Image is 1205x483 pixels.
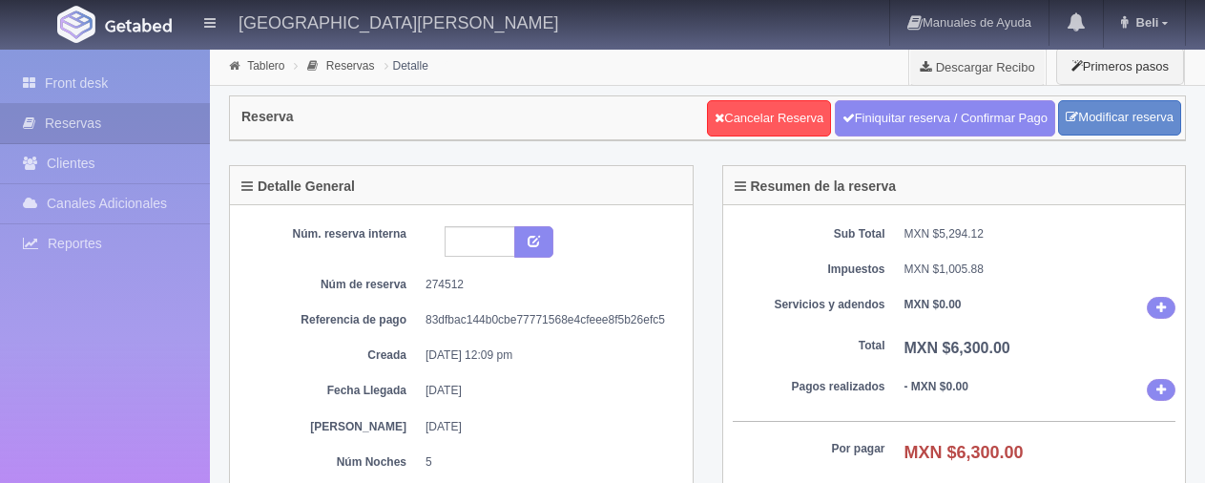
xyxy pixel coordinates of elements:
[1132,15,1159,30] span: Beli
[904,443,1024,462] b: MXN $6,300.00
[241,110,294,124] h4: Reserva
[707,100,831,136] a: Cancelar Reserva
[254,383,406,399] dt: Fecha Llegada
[57,6,95,43] img: Getabed
[380,56,433,74] li: Detalle
[254,226,406,242] dt: Núm. reserva interna
[426,347,669,364] dd: [DATE] 12:09 pm
[426,454,669,471] dd: 5
[904,380,968,393] b: - MXN $0.00
[904,226,1176,242] dd: MXN $5,294.12
[835,100,1055,136] a: Finiquitar reserva / Confirmar Pago
[426,383,669,399] dd: [DATE]
[909,48,1046,86] a: Descargar Recibo
[239,10,558,33] h4: [GEOGRAPHIC_DATA][PERSON_NAME]
[326,59,375,73] a: Reservas
[904,340,1010,356] b: MXN $6,300.00
[254,277,406,293] dt: Núm de reserva
[254,454,406,471] dt: Núm Noches
[254,419,406,435] dt: [PERSON_NAME]
[904,298,962,311] b: MXN $0.00
[733,338,885,354] dt: Total
[733,262,885,278] dt: Impuestos
[1056,48,1184,85] button: Primeros pasos
[105,18,172,32] img: Getabed
[426,277,669,293] dd: 274512
[904,262,1176,278] dd: MXN $1,005.88
[735,179,897,194] h4: Resumen de la reserva
[254,347,406,364] dt: Creada
[247,59,284,73] a: Tablero
[426,312,669,328] dd: 83dfbac144b0cbe77771568e4cfeee8f5b26efc5
[733,379,885,395] dt: Pagos realizados
[733,226,885,242] dt: Sub Total
[733,297,885,313] dt: Servicios y adendos
[241,179,355,194] h4: Detalle General
[254,312,406,328] dt: Referencia de pago
[1058,100,1181,136] a: Modificar reserva
[733,441,885,457] dt: Por pagar
[426,419,669,435] dd: [DATE]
